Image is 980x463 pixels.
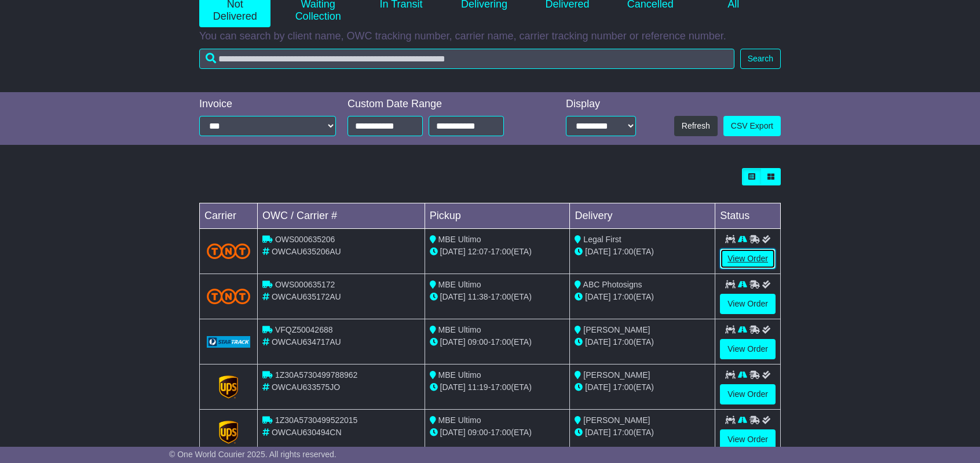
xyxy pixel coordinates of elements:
span: MBE Ultimo [438,415,481,425]
span: [DATE] [440,428,466,437]
span: [DATE] [585,292,610,301]
a: View Order [720,429,776,450]
a: View Order [720,384,776,404]
span: VFQZ50042688 [275,325,333,334]
button: Search [740,49,781,69]
span: [DATE] [585,382,610,392]
span: MBE Ultimo [438,370,481,380]
span: MBE Ultimo [438,280,481,289]
img: TNT_Domestic.png [207,243,250,259]
span: [PERSON_NAME] [583,325,650,334]
span: 17:00 [491,247,511,256]
span: OWS000635206 [275,235,335,244]
span: [DATE] [585,247,610,256]
span: 09:00 [468,337,488,347]
span: OWCAU635172AU [272,292,341,301]
span: OWCAU630494CN [272,428,342,437]
span: 17:00 [491,292,511,301]
a: View Order [720,294,776,314]
div: - (ETA) [430,336,565,348]
td: Status [715,203,781,229]
img: GetCarrierServiceLogo [219,421,239,444]
td: Delivery [570,203,715,229]
span: OWCAU635206AU [272,247,341,256]
span: © One World Courier 2025. All rights reserved. [169,450,337,459]
span: 17:00 [613,247,633,256]
span: 12:07 [468,247,488,256]
td: Pickup [425,203,570,229]
span: 17:00 [613,292,633,301]
span: 1Z30A5730499788962 [275,370,357,380]
span: [DATE] [440,292,466,301]
span: Legal First [583,235,621,244]
button: Refresh [674,116,718,136]
span: 11:38 [468,292,488,301]
a: View Order [720,339,776,359]
div: - (ETA) [430,426,565,439]
div: (ETA) [575,246,710,258]
img: GetCarrierServiceLogo [207,336,250,348]
div: - (ETA) [430,291,565,303]
span: 17:00 [491,428,511,437]
div: - (ETA) [430,246,565,258]
span: [DATE] [440,247,466,256]
span: OWCAU633575JO [272,382,340,392]
span: [DATE] [440,337,466,347]
span: 17:00 [613,337,633,347]
div: Custom Date Range [348,98,533,111]
p: You can search by client name, OWC tracking number, carrier name, carrier tracking number or refe... [199,30,781,43]
span: 17:00 [491,337,511,347]
td: Carrier [200,203,258,229]
span: 17:00 [613,382,633,392]
span: MBE Ultimo [438,235,481,244]
div: (ETA) [575,291,710,303]
div: - (ETA) [430,381,565,393]
img: GetCarrierServiceLogo [219,375,239,399]
span: [DATE] [585,337,610,347]
a: View Order [720,249,776,269]
div: Display [566,98,636,111]
span: 09:00 [468,428,488,437]
span: OWCAU634717AU [272,337,341,347]
span: [DATE] [585,428,610,437]
span: ABC Photosigns [583,280,642,289]
td: OWC / Carrier # [258,203,425,229]
span: 17:00 [613,428,633,437]
span: 17:00 [491,382,511,392]
img: TNT_Domestic.png [207,289,250,304]
div: (ETA) [575,336,710,348]
a: CSV Export [723,116,781,136]
div: (ETA) [575,381,710,393]
span: [PERSON_NAME] [583,370,650,380]
span: 1Z30A5730499522015 [275,415,357,425]
div: Invoice [199,98,336,111]
span: [DATE] [440,382,466,392]
span: 11:19 [468,382,488,392]
span: OWS000635172 [275,280,335,289]
div: (ETA) [575,426,710,439]
span: [PERSON_NAME] [583,415,650,425]
span: MBE Ultimo [438,325,481,334]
